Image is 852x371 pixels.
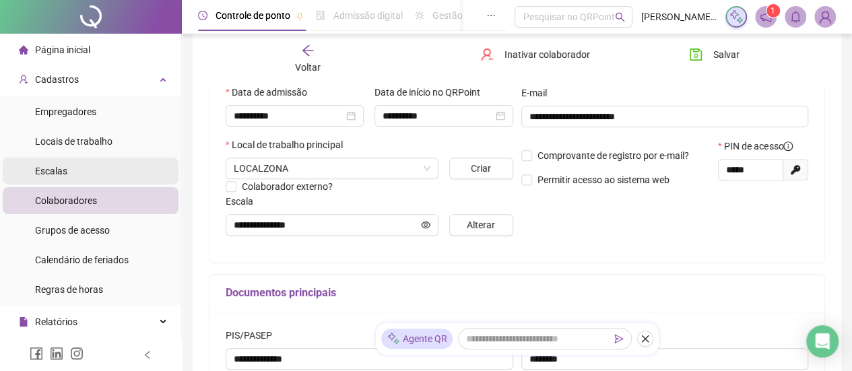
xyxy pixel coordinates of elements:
[713,47,740,62] span: Salvar
[374,85,489,100] label: Data de início no QRPoint
[537,150,689,161] span: Comprovante de registro por e-mail?
[783,141,793,151] span: info-circle
[295,62,321,73] span: Voltar
[470,44,600,65] button: Inativar colaborador
[537,174,669,185] span: Permitir acesso ao sistema web
[226,85,316,100] label: Data de admissão
[35,284,103,295] span: Regras de horas
[333,10,403,21] span: Admissão digital
[689,48,702,61] span: save
[641,9,717,24] span: [PERSON_NAME] - Local Pães e Cafés
[760,11,772,23] span: notification
[19,75,28,84] span: user-add
[449,214,513,236] button: Alterar
[70,347,84,360] span: instagram
[35,44,90,55] span: Página inicial
[35,136,112,147] span: Locais de trabalho
[226,194,262,209] label: Escala
[35,195,97,206] span: Colaboradores
[30,347,43,360] span: facebook
[19,45,28,55] span: home
[387,332,400,346] img: sparkle-icon.fc2bf0ac1784a2077858766a79e2daf3.svg
[771,6,775,15] span: 1
[35,255,129,265] span: Calendário de feriados
[471,161,491,176] span: Criar
[415,11,424,20] span: sun
[242,181,333,192] span: Colaborador externo?
[35,106,96,117] span: Empregadores
[467,217,495,232] span: Alterar
[504,47,590,62] span: Inativar colaborador
[301,44,315,57] span: arrow-left
[724,139,793,154] span: PIN de acesso
[789,11,801,23] span: bell
[679,44,750,65] button: Salvar
[421,220,430,230] span: eye
[19,317,28,327] span: file
[35,74,79,85] span: Cadastros
[806,325,839,358] div: Open Intercom Messenger
[234,158,430,178] span: AL PRUDENTE DE MORAES 1100
[35,225,110,236] span: Grupos de acesso
[226,285,808,301] h5: Documentos principais
[226,328,281,343] label: PIS/PASEP
[614,334,624,343] span: send
[316,11,325,20] span: file-done
[50,347,63,360] span: linkedin
[198,11,207,20] span: clock-circle
[521,86,556,100] label: E-mail
[381,329,453,349] div: Agente QR
[216,10,290,21] span: Controle de ponto
[143,350,152,360] span: left
[449,158,513,179] button: Criar
[729,9,744,24] img: sparkle-icon.fc2bf0ac1784a2077858766a79e2daf3.svg
[35,166,67,176] span: Escalas
[641,334,650,343] span: close
[815,7,835,27] img: 85685
[766,4,780,18] sup: 1
[226,137,351,152] label: Local de trabalho principal
[296,12,304,20] span: pushpin
[35,316,77,327] span: Relatórios
[486,11,496,20] span: ellipsis
[480,48,494,61] span: user-delete
[615,12,625,22] span: search
[432,10,500,21] span: Gestão de férias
